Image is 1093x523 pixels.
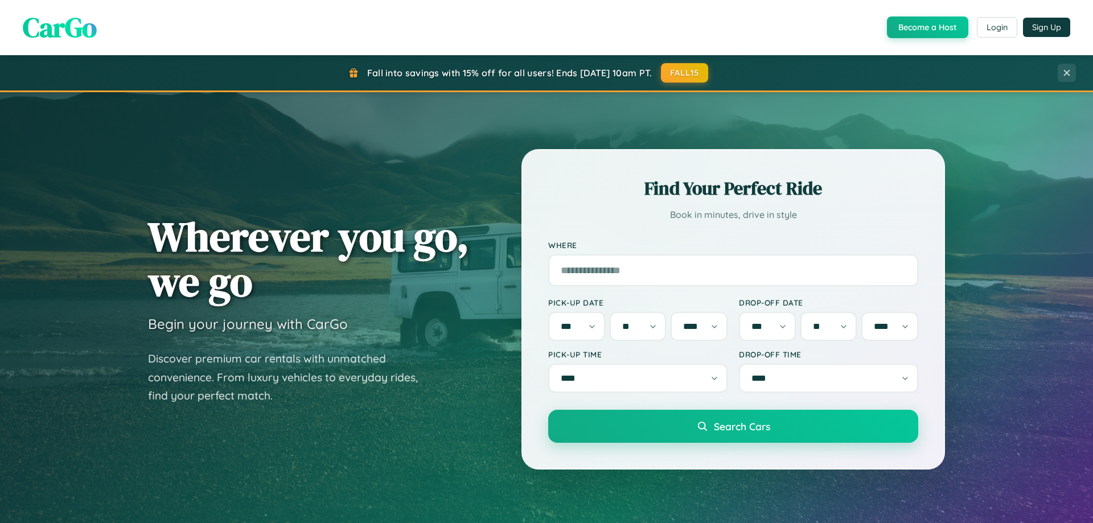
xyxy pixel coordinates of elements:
p: Discover premium car rentals with unmatched convenience. From luxury vehicles to everyday rides, ... [148,349,433,405]
span: Fall into savings with 15% off for all users! Ends [DATE] 10am PT. [367,67,652,79]
h3: Begin your journey with CarGo [148,315,348,332]
span: CarGo [23,9,97,46]
label: Pick-up Time [548,349,728,359]
label: Drop-off Time [739,349,918,359]
span: Search Cars [714,420,770,433]
button: Sign Up [1023,18,1070,37]
label: Where [548,240,918,250]
h2: Find Your Perfect Ride [548,176,918,201]
h1: Wherever you go, we go [148,214,469,304]
label: Pick-up Date [548,298,728,307]
button: Search Cars [548,410,918,443]
button: FALL15 [661,63,709,83]
label: Drop-off Date [739,298,918,307]
p: Book in minutes, drive in style [548,207,918,223]
button: Become a Host [887,17,968,38]
button: Login [977,17,1017,38]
